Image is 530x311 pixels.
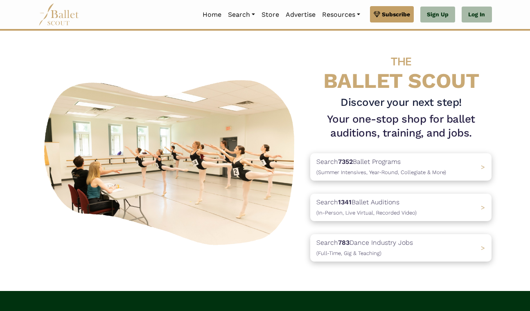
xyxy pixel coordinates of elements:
a: Log In [462,7,492,23]
h3: Discover your next step! [310,96,492,110]
span: (Full-Time, Gig & Teaching) [316,250,381,256]
span: (In-Person, Live Virtual, Recorded Video) [316,210,417,216]
a: Sign Up [420,7,455,23]
a: Search7352Ballet Programs(Summer Intensives, Year-Round, Collegiate & More)> [310,153,492,181]
a: Subscribe [370,6,414,22]
b: 7352 [338,158,353,166]
span: > [481,204,485,211]
h1: Your one-stop shop for ballet auditions, training, and jobs. [310,112,492,140]
a: Search783Dance Industry Jobs(Full-Time, Gig & Teaching) > [310,234,492,262]
img: gem.svg [374,10,380,19]
a: Store [258,6,282,23]
p: Search Ballet Programs [316,157,446,177]
span: (Summer Intensives, Year-Round, Collegiate & More) [316,169,446,175]
p: Search Ballet Auditions [316,197,417,218]
a: Home [199,6,225,23]
h4: BALLET SCOUT [310,47,492,92]
span: > [481,163,485,171]
b: 1341 [338,198,352,206]
a: Advertise [282,6,319,23]
img: A group of ballerinas talking to each other in a ballet studio [38,72,304,249]
span: THE [391,55,411,68]
a: Search1341Ballet Auditions(In-Person, Live Virtual, Recorded Video) > [310,194,492,221]
p: Search Dance Industry Jobs [316,237,413,258]
span: > [481,244,485,252]
a: Search [225,6,258,23]
a: Resources [319,6,363,23]
span: Subscribe [382,10,410,19]
b: 783 [338,239,350,246]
